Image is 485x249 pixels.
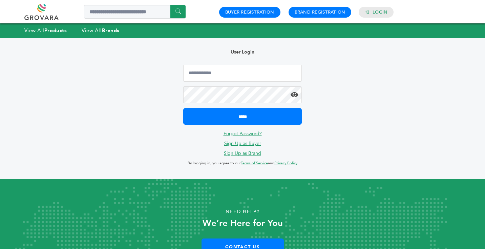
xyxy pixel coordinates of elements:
[295,9,345,15] a: Brand Registration
[183,159,302,167] p: By logging in, you agree to our and
[224,140,261,147] a: Sign Up as Buyer
[225,9,274,15] a: Buyer Registration
[183,65,302,82] input: Email Address
[183,86,302,103] input: Password
[373,9,387,15] a: Login
[224,150,261,157] a: Sign Up as Brand
[24,207,461,217] p: Need Help?
[274,161,297,166] a: Privacy Policy
[102,27,120,34] strong: Brands
[203,217,283,229] strong: We’re Here for You
[231,49,254,55] b: User Login
[224,130,262,137] a: Forgot Password?
[241,161,268,166] a: Terms of Service
[84,5,186,19] input: Search a product or brand...
[44,27,67,34] strong: Products
[24,27,67,34] a: View AllProducts
[82,27,120,34] a: View AllBrands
